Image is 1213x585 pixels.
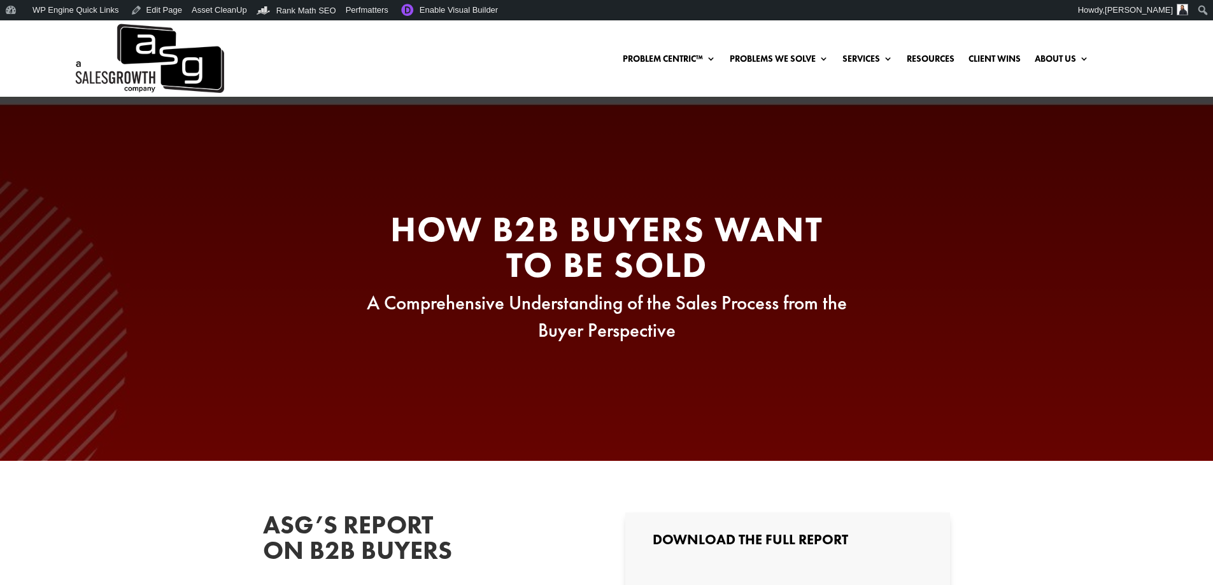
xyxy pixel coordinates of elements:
[1105,5,1173,15] span: [PERSON_NAME]
[968,54,1021,68] a: Client Wins
[263,509,452,567] span: ASG’s Report on B2B Buyers
[1035,54,1089,68] a: About Us
[730,54,828,68] a: Problems We Solve
[907,54,954,68] a: Resources
[276,6,336,15] span: Rank Math SEO
[842,54,893,68] a: Services
[653,533,923,553] h3: Download the Full Report
[390,206,823,288] span: How B2B Buyers Want To Be Sold
[73,20,224,97] a: A Sales Growth Company Logo
[623,54,716,68] a: Problem Centric™
[367,290,847,342] span: A Comprehensive Understanding of the Sales Process from the Buyer Perspective
[73,20,224,97] img: ASG Co. Logo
